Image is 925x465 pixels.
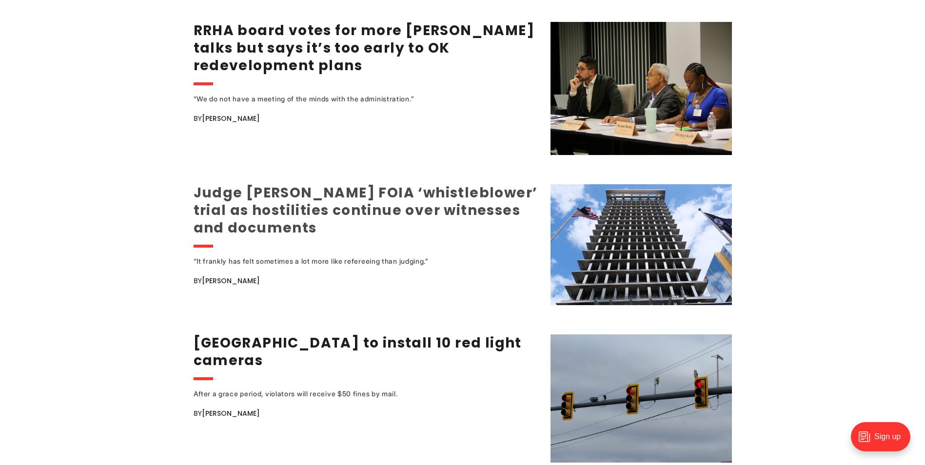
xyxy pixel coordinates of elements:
[194,388,511,400] div: After a grace period, violators will receive $50 fines by mail.
[194,93,511,105] div: “We do not have a meeting of the minds with the administration.”
[194,407,538,419] div: By
[194,255,511,267] div: “It frankly has felt sometimes a lot more like refereeing than judging.”
[194,113,538,124] div: By
[202,114,260,123] a: [PERSON_NAME]
[202,408,260,418] a: [PERSON_NAME]
[194,275,538,287] div: By
[551,22,732,155] img: RRHA board votes for more Gilpin talks but says it’s too early to OK redevelopment plans
[551,334,732,463] img: Richmond to install 10 red light cameras
[843,417,925,465] iframe: portal-trigger
[202,276,260,286] a: [PERSON_NAME]
[194,21,535,75] a: RRHA board votes for more [PERSON_NAME] talks but says it’s too early to OK redevelopment plans
[194,333,522,370] a: [GEOGRAPHIC_DATA] to install 10 red light cameras
[551,184,732,305] img: Judge postpones FOIA ‘whistleblower’ trial as hostilities continue over witnesses and documents
[194,183,538,237] a: Judge [PERSON_NAME] FOIA ‘whistleblower’ trial as hostilities continue over witnesses and documents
